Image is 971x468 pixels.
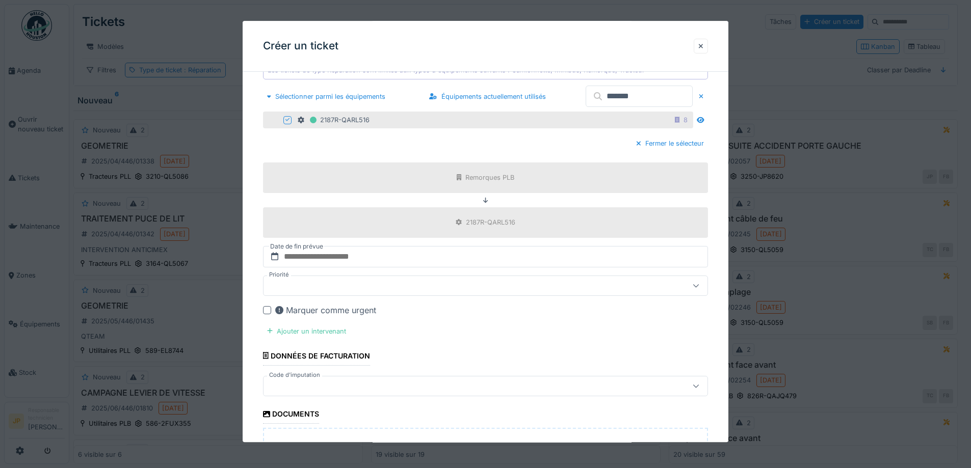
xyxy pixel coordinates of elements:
[684,115,688,125] div: 8
[267,371,322,379] label: Code d'imputation
[269,241,324,252] label: Date de fin prévue
[632,137,708,151] div: Fermer le sélecteur
[263,90,389,103] div: Sélectionner parmi les équipements
[275,304,376,316] div: Marquer comme urgent
[465,173,514,183] div: Remorques PLB
[263,406,319,424] div: Documents
[466,218,515,228] div: 2187R-QARL516
[267,270,291,279] label: Priorité
[298,114,370,126] div: 2187R-QARL516
[263,40,338,52] h3: Créer un ticket
[425,90,550,103] div: Équipements actuellement utilisés
[263,348,370,366] div: Données de facturation
[263,324,350,338] div: Ajouter un intervenant
[268,65,645,75] div: Les tickets de type Réparation sont limités aux types d'équipements suivants : Camionnette, Minib...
